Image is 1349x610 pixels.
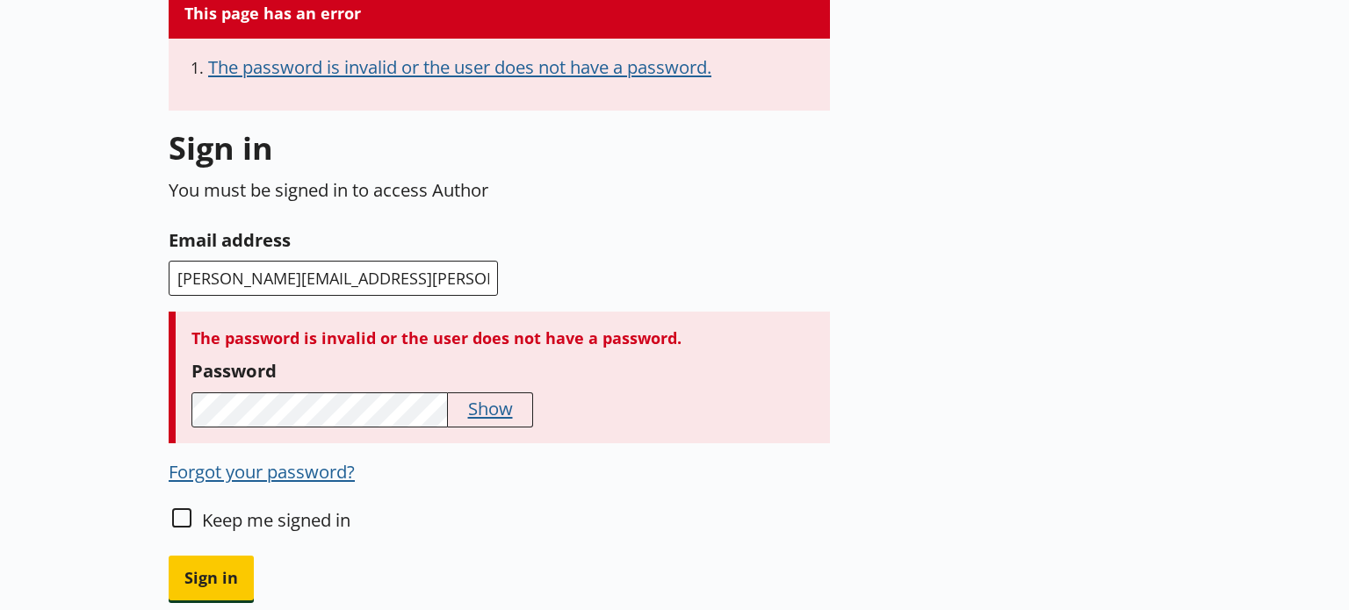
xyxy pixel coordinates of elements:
button: Forgot your password? [169,459,355,484]
label: Keep me signed in [202,507,350,532]
button: Sign in [169,556,254,600]
label: Password [191,356,814,384]
h1: Sign in [169,126,830,169]
button: The password is invalid or the user does not have a password. [208,54,711,79]
button: Show [468,396,513,420]
p: You must be signed in to access Author [169,177,830,202]
div: The password is invalid or the user does not have a password. [191,327,814,348]
label: Email address [169,226,830,254]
